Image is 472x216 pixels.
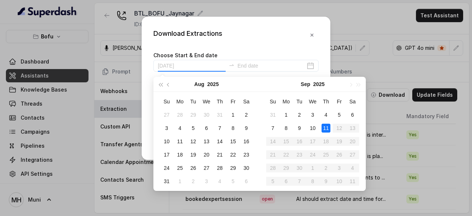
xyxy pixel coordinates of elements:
div: 3 [202,177,211,186]
div: 9 [295,124,304,133]
div: 23 [242,150,251,159]
div: 29 [189,110,198,119]
td: 2025-09-01 [173,175,187,188]
th: Th [319,95,333,108]
div: 27 [202,164,211,172]
div: 1 [176,177,184,186]
div: 6 [242,177,251,186]
td: 2025-08-01 [226,108,240,121]
td: 2025-08-12 [187,135,200,148]
td: 2025-09-05 [226,175,240,188]
div: 7 [215,124,224,133]
td: 2025-08-02 [240,108,253,121]
td: 2025-09-07 [266,121,280,135]
div: 25 [176,164,184,172]
div: 3 [162,124,171,133]
td: 2025-09-11 [319,121,333,135]
div: 8 [282,124,291,133]
div: 21 [215,150,224,159]
div: 15 [229,137,237,146]
td: 2025-08-23 [240,148,253,161]
div: 10 [308,124,317,133]
td: 2025-08-08 [226,121,240,135]
th: Su [266,95,280,108]
div: 1 [229,110,237,119]
span: to [229,62,235,68]
td: 2025-08-21 [213,148,226,161]
div: 30 [202,110,211,119]
td: 2025-08-28 [213,161,226,175]
div: 14 [215,137,224,146]
div: 26 [189,164,198,172]
div: 31 [215,110,224,119]
div: 28 [215,164,224,172]
button: Aug [194,77,204,92]
div: 16 [242,137,251,146]
td: 2025-08-20 [200,148,213,161]
td: 2025-09-06 [346,108,359,121]
button: 2025 [313,77,324,92]
th: We [200,95,213,108]
td: 2025-07-31 [213,108,226,121]
div: 13 [202,137,211,146]
th: Fr [333,95,346,108]
td: 2025-08-17 [160,148,173,161]
div: 11 [322,124,330,133]
td: 2025-08-09 [240,121,253,135]
td: 2025-09-06 [240,175,253,188]
div: 12 [189,137,198,146]
td: 2025-08-19 [187,148,200,161]
td: 2025-08-25 [173,161,187,175]
div: 18 [176,150,184,159]
td: 2025-08-16 [240,135,253,148]
button: 2025 [207,77,219,92]
td: 2025-08-10 [160,135,173,148]
td: 2025-09-08 [280,121,293,135]
td: 2025-08-29 [226,161,240,175]
td: 2025-09-02 [293,108,306,121]
th: Sa [346,95,359,108]
div: 4 [322,110,330,119]
td: 2025-08-30 [240,161,253,175]
td: 2025-08-31 [266,108,280,121]
div: 29 [229,164,237,172]
th: Fr [226,95,240,108]
td: 2025-08-04 [173,121,187,135]
div: 31 [162,177,171,186]
input: Start date [158,62,226,70]
td: 2025-08-03 [160,121,173,135]
td: 2025-09-10 [306,121,319,135]
td: 2025-07-28 [173,108,187,121]
div: 11 [176,137,184,146]
td: 2025-08-07 [213,121,226,135]
div: 17 [162,150,171,159]
div: 9 [242,124,251,133]
td: 2025-08-14 [213,135,226,148]
div: 8 [229,124,237,133]
div: 10 [162,137,171,146]
td: 2025-08-15 [226,135,240,148]
td: 2025-08-26 [187,161,200,175]
td: 2025-09-03 [306,108,319,121]
label: Choose Start & End date [153,52,218,58]
th: Sa [240,95,253,108]
div: 5 [335,110,344,119]
td: 2025-08-18 [173,148,187,161]
td: 2025-07-29 [187,108,200,121]
div: 5 [189,124,198,133]
span: swap-right [229,62,235,68]
div: 2 [189,177,198,186]
div: 27 [162,110,171,119]
th: Tu [293,95,306,108]
button: Sep [301,77,310,92]
div: 3 [308,110,317,119]
td: 2025-09-09 [293,121,306,135]
div: 19 [189,150,198,159]
td: 2025-08-31 [160,175,173,188]
div: 1 [282,110,291,119]
div: 28 [176,110,184,119]
div: 20 [202,150,211,159]
div: 2 [242,110,251,119]
td: 2025-09-04 [213,175,226,188]
th: Mo [280,95,293,108]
